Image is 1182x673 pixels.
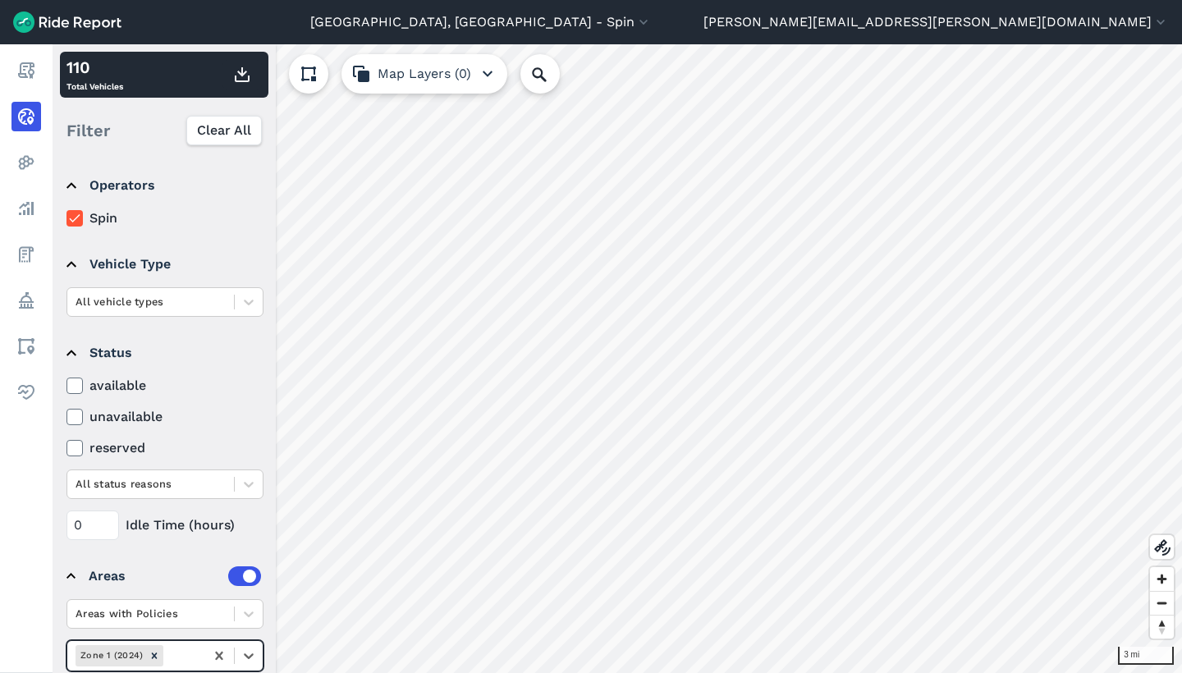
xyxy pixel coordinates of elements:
label: available [66,376,263,396]
canvas: Map [53,44,1182,673]
a: Heatmaps [11,148,41,177]
a: Fees [11,240,41,269]
a: Realtime [11,102,41,131]
a: Analyze [11,194,41,223]
button: Map Layers (0) [341,54,507,94]
button: [PERSON_NAME][EMAIL_ADDRESS][PERSON_NAME][DOMAIN_NAME] [703,12,1169,32]
button: Reset bearing to north [1150,615,1174,639]
div: 110 [66,55,123,80]
summary: Status [66,330,261,376]
div: Filter [60,105,268,156]
label: reserved [66,438,263,458]
div: Total Vehicles [66,55,123,94]
div: Remove Zone 1 (2024) [145,645,163,666]
summary: Vehicle Type [66,241,261,287]
a: Report [11,56,41,85]
button: Clear All [186,116,262,145]
button: Zoom in [1150,567,1174,591]
input: Search Location or Vehicles [520,54,586,94]
a: Areas [11,332,41,361]
div: 3 mi [1118,647,1174,665]
summary: Operators [66,163,261,208]
label: Spin [66,208,263,228]
a: Health [11,378,41,407]
div: Zone 1 (2024) [76,645,145,666]
span: Clear All [197,121,251,140]
div: Areas [89,566,261,586]
label: unavailable [66,407,263,427]
div: Idle Time (hours) [66,510,263,540]
summary: Areas [66,553,261,599]
img: Ride Report [13,11,121,33]
a: Policy [11,286,41,315]
button: Zoom out [1150,591,1174,615]
button: [GEOGRAPHIC_DATA], [GEOGRAPHIC_DATA] - Spin [310,12,652,32]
